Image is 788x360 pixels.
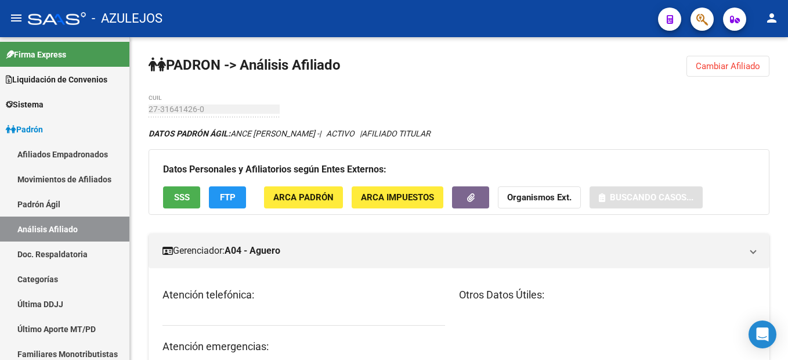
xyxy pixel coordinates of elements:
button: FTP [209,186,246,208]
h3: Atención emergencias: [162,339,445,355]
span: ARCA Impuestos [361,193,434,203]
span: SSS [174,193,190,203]
i: | ACTIVO | [149,129,431,138]
mat-panel-title: Gerenciador: [162,244,742,257]
h3: Atención telefónica: [162,287,445,303]
h3: Otros Datos Útiles: [459,287,756,303]
button: ARCA Padrón [264,186,343,208]
span: Cambiar Afiliado [696,61,760,71]
strong: Organismos Ext. [507,193,572,203]
button: Organismos Ext. [498,186,581,208]
button: SSS [163,186,200,208]
span: FTP [220,193,236,203]
span: Buscando casos... [610,193,693,203]
button: Buscando casos... [590,186,703,208]
span: ARCA Padrón [273,193,334,203]
h3: Datos Personales y Afiliatorios según Entes Externos: [163,161,755,178]
div: Open Intercom Messenger [749,321,776,348]
strong: DATOS PADRÓN ÁGIL: [149,129,230,138]
strong: PADRON -> Análisis Afiliado [149,57,341,73]
button: ARCA Impuestos [352,186,443,208]
span: - AZULEJOS [92,6,162,31]
mat-expansion-panel-header: Gerenciador:A04 - Aguero [149,233,769,268]
button: Cambiar Afiliado [686,56,769,77]
strong: A04 - Aguero [225,244,280,257]
span: AFILIADO TITULAR [362,129,431,138]
span: Padrón [6,123,43,136]
mat-icon: person [765,11,779,25]
span: Liquidación de Convenios [6,73,107,86]
span: Firma Express [6,48,66,61]
span: ANCE [PERSON_NAME] - [149,129,319,138]
mat-icon: menu [9,11,23,25]
span: Sistema [6,98,44,111]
